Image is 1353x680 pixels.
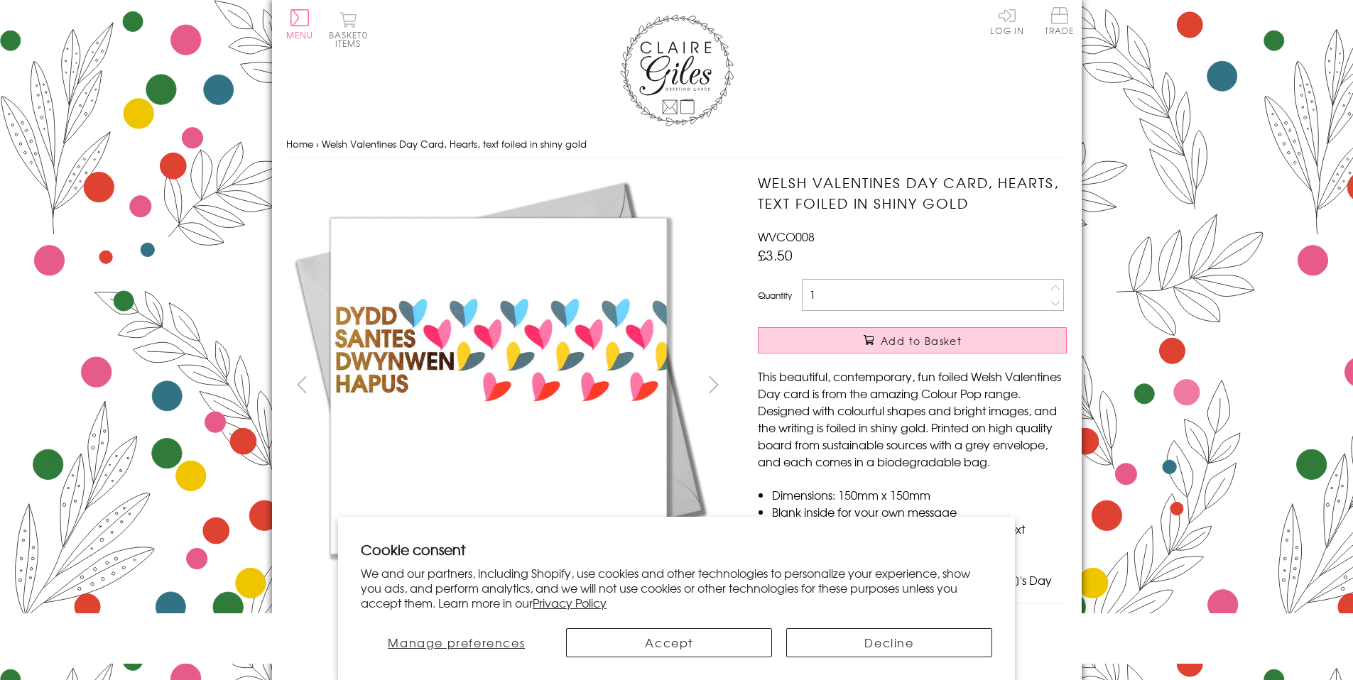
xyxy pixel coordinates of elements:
button: next [697,368,729,400]
a: Trade [1045,7,1075,38]
a: Home [286,137,313,150]
span: WVCO008 [758,228,815,245]
p: This beautiful, contemporary, fun foiled Welsh Valentines Day card is from the amazing Colour Pop... [758,368,1067,470]
span: › [316,137,319,150]
h1: Welsh Valentines Day Card, Hearts, text foiled in shiny gold [758,172,1067,214]
button: Manage preferences [361,628,552,657]
a: Privacy Policy [533,594,607,611]
span: 0 items [335,28,368,50]
p: We and our partners, including Shopify, use cookies and other technologies to personalize your ex... [361,566,992,610]
button: Menu [286,9,314,39]
span: Welsh Valentines Day Card, Hearts, text foiled in shiny gold [322,137,587,150]
span: Manage preferences [388,634,525,651]
span: Add to Basket [881,334,962,348]
label: Quantity [758,289,792,302]
nav: breadcrumbs [286,130,1067,159]
button: Accept [566,628,772,657]
button: Add to Basket [758,327,1067,353]
button: prev [286,368,318,400]
button: Decline [786,628,992,657]
span: £3.50 [758,245,793,265]
button: Basket0 items [329,11,368,48]
span: Trade [1045,7,1075,35]
li: Dimensions: 150mm x 150mm [772,486,1067,503]
img: Welsh Valentines Day Card, Hearts, text foiled in shiny gold [286,172,712,598]
span: Menu [286,28,314,41]
h2: Cookie consent [361,539,992,559]
img: Welsh Valentines Day Card, Hearts, text foiled in shiny gold [729,172,1156,598]
a: Log In [990,7,1024,35]
li: Blank inside for your own message [772,503,1067,520]
img: Claire Giles Greetings Cards [620,14,734,126]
